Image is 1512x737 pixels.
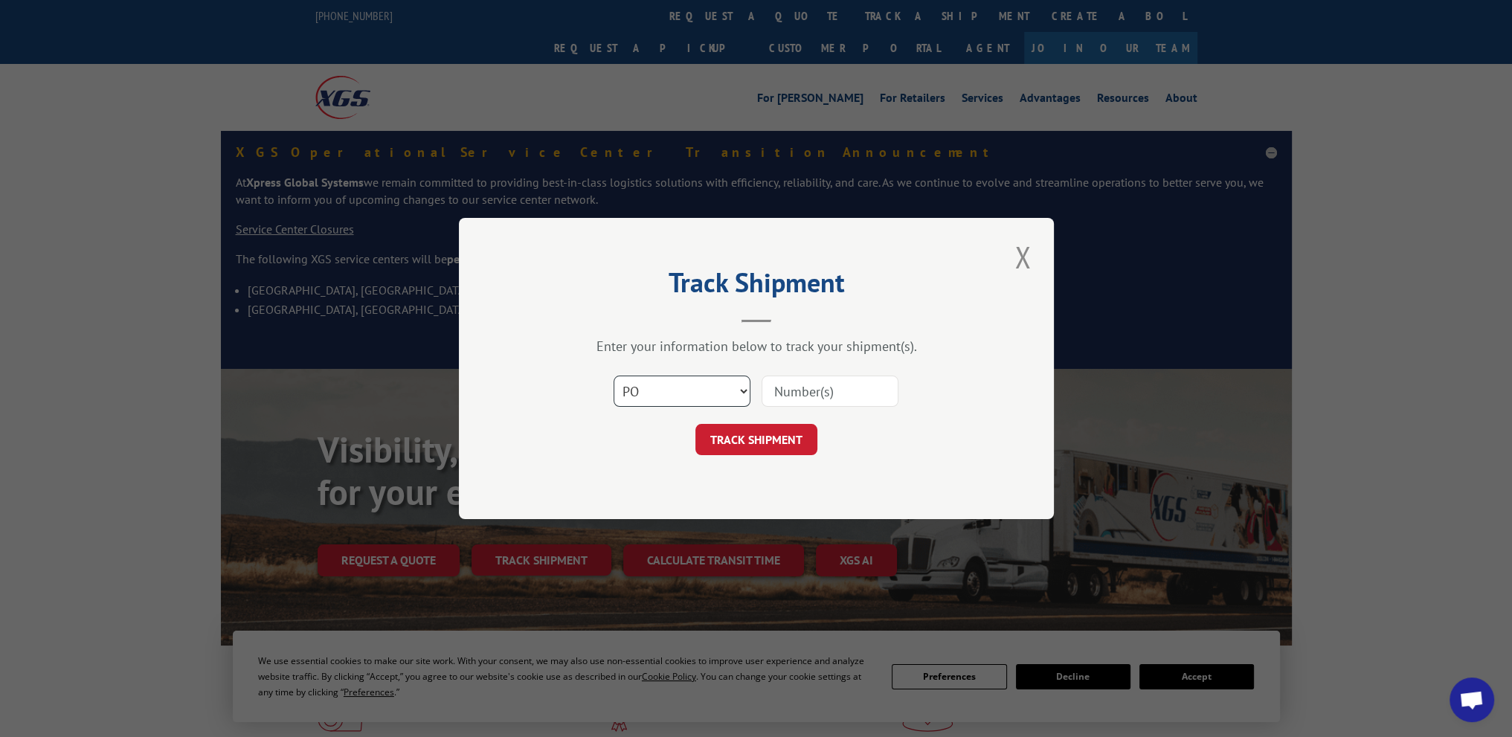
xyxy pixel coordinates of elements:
a: Open chat [1450,678,1494,722]
div: Enter your information below to track your shipment(s). [533,338,979,355]
button: TRACK SHIPMENT [695,424,817,455]
input: Number(s) [762,376,898,407]
h2: Track Shipment [533,272,979,300]
button: Close modal [1010,236,1035,277]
